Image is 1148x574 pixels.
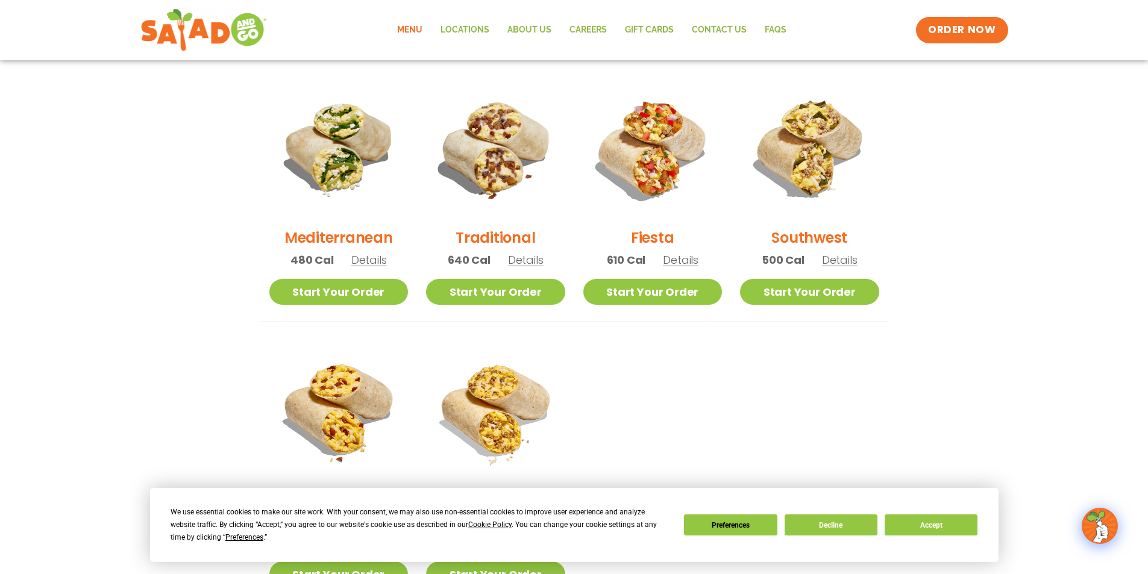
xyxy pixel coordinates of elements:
[916,17,1008,43] a: ORDER NOW
[269,340,409,479] img: Product photo for Bacon, Egg & Cheese
[785,514,877,535] button: Decline
[388,16,795,44] nav: Menu
[351,252,387,267] span: Details
[560,16,616,44] a: Careers
[290,252,334,268] span: 480 Cal
[426,79,565,218] img: Product photo for Traditional
[456,227,535,248] h2: Traditional
[426,279,565,305] a: Start Your Order
[684,514,777,535] button: Preferences
[583,279,723,305] a: Start Your Order
[885,514,977,535] button: Accept
[225,533,263,541] span: Preferences
[822,252,858,267] span: Details
[607,252,646,268] span: 610 Cal
[431,16,498,44] a: Locations
[498,16,560,44] a: About Us
[508,252,544,267] span: Details
[683,16,756,44] a: Contact Us
[756,16,795,44] a: FAQs
[468,520,512,529] span: Cookie Policy
[269,79,409,218] img: Product photo for Mediterranean Breakfast Burrito
[284,227,393,248] h2: Mediterranean
[928,23,996,37] span: ORDER NOW
[762,252,805,268] span: 500 Cal
[583,79,723,218] img: Product photo for Fiesta
[616,16,683,44] a: GIFT CARDS
[740,279,879,305] a: Start Your Order
[150,488,999,562] div: Cookie Consent Prompt
[448,252,491,268] span: 640 Cal
[771,227,847,248] h2: Southwest
[140,6,268,54] img: new-SAG-logo-768×292
[269,279,409,305] a: Start Your Order
[426,340,565,479] img: Product photo for Turkey Sausage, Egg & Cheese
[171,506,670,544] div: We use essential cookies to make our site work. With your consent, we may also use non-essential ...
[663,252,698,267] span: Details
[740,79,879,218] img: Product photo for Southwest
[631,227,674,248] h2: Fiesta
[388,16,431,44] a: Menu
